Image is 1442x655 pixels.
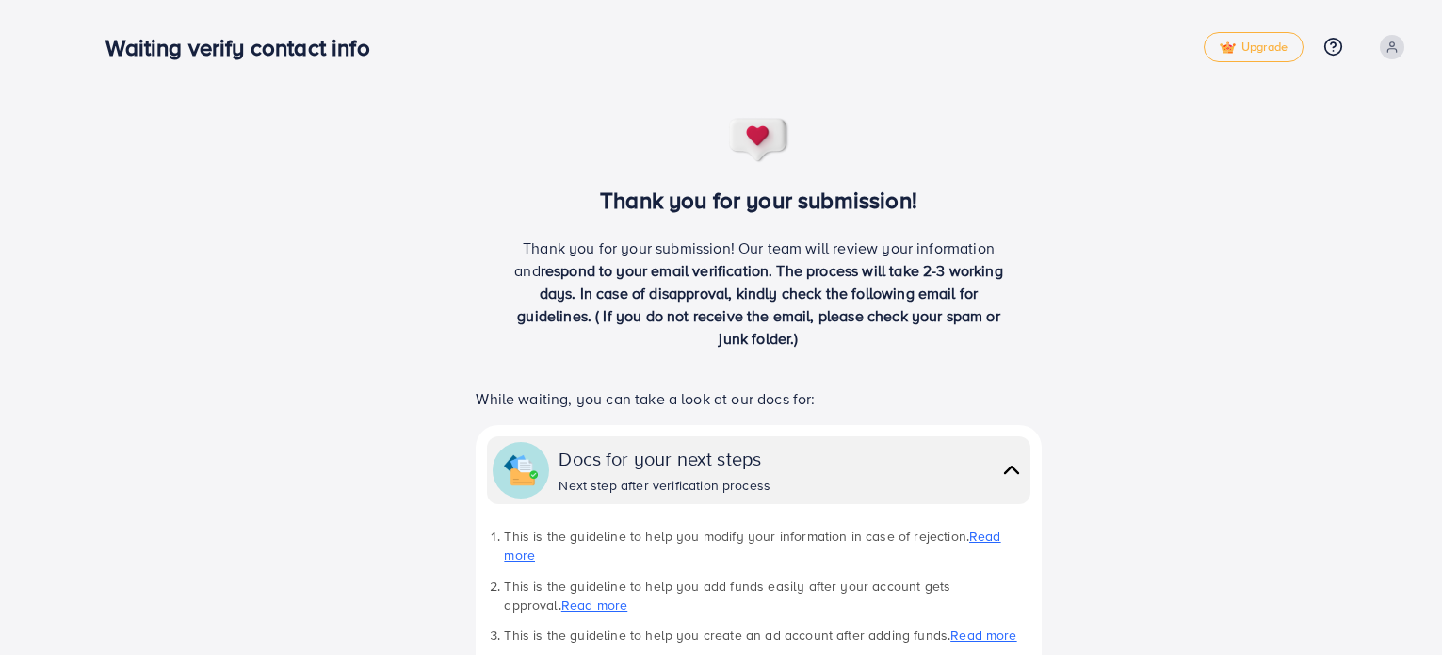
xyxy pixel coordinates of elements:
[508,237,1011,350] p: Thank you for your submission! Our team will review your information and
[504,626,1029,645] li: This is the guideline to help you create an ad account after adding funds.
[517,260,1003,349] span: respond to your email verification. The process will take 2-3 working days. In case of disapprova...
[559,476,770,495] div: Next step after verification process
[1220,41,1288,55] span: Upgrade
[561,596,627,614] a: Read more
[445,187,1073,214] h3: Thank you for your submission!
[504,527,1029,565] li: This is the guideline to help you modify your information in case of rejection.
[1220,41,1236,55] img: tick
[998,456,1025,483] img: collapse
[559,445,770,472] div: Docs for your next steps
[504,577,1029,615] li: This is the guideline to help you add funds easily after your account gets approval.
[504,453,538,487] img: collapse
[476,387,1041,410] p: While waiting, you can take a look at our docs for:
[105,34,384,61] h3: Waiting verify contact info
[1204,32,1304,62] a: tickUpgrade
[504,527,1000,565] a: Read more
[728,117,790,164] img: success
[950,626,1016,645] a: Read more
